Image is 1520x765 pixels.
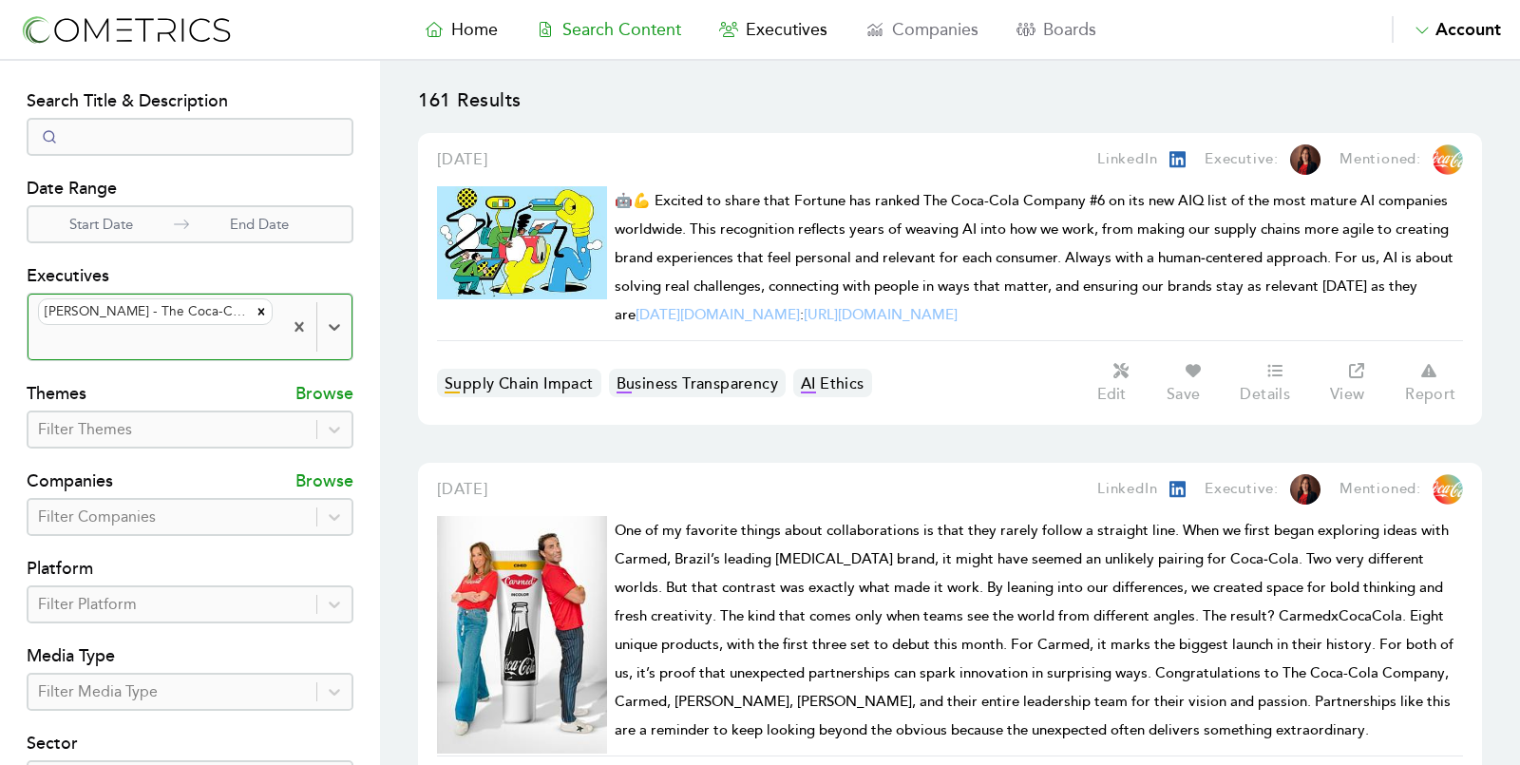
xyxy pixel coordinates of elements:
p: View [1330,385,1365,404]
p: End Date [189,214,330,236]
p: Start Date [28,214,174,236]
p: Browse [295,380,353,411]
a: Boards [997,16,1115,43]
span: Companies [892,19,978,40]
button: Edit [1087,360,1156,406]
img: logo-refresh-RPX2ODFg.svg [19,12,233,48]
img: Cometrics Content Result Image [437,186,607,299]
a: Supply Chain Impact [437,369,601,397]
p: LinkedIn [1097,148,1157,171]
p: Executive: [1205,148,1279,171]
a: Home [406,16,517,43]
p: Save [1167,385,1201,404]
span: One of my favorite things about collaborations is that they rarely follow a straight line. When w... [615,522,1453,739]
div: [PERSON_NAME] - The Coca-Cola Company [39,299,251,324]
a: Business Transparency [609,369,786,397]
div: Remove Beatriz Perez - The Coca-Cola Company [251,299,272,324]
img: Cometrics Content Result Image [437,516,607,754]
a: Companies [846,16,997,43]
h4: Media Type [27,642,353,673]
span: [DATE] [437,480,488,499]
p: Browse [295,468,353,498]
h4: Sector [27,730,353,760]
p: 161 Results [418,87,1482,133]
p: LinkedIn [1097,478,1157,501]
span: 🤖💪 Excited to share that Fortune has ranked The Coca-Cola Company #6 on its new AIQ list of the m... [615,192,1453,324]
h4: Executives [27,262,353,293]
p: Report [1405,385,1455,404]
span: Executives [746,19,827,40]
a: View [1320,360,1395,406]
a: Mentioned: [1320,474,1463,505]
span: Boards [1043,19,1096,40]
a: Details [1230,360,1320,406]
h4: Date Range [27,175,353,205]
a: Mentioned: [1320,144,1463,175]
p: Mentioned: [1339,148,1421,171]
h4: Platform [27,555,353,585]
p: Details [1240,385,1290,404]
button: Account [1392,16,1501,43]
span: [DATE] [437,150,488,169]
h4: Companies [27,468,113,498]
p: Mentioned: [1339,478,1421,501]
input: Search [27,118,353,156]
span: Account [1435,19,1501,40]
a: Search Content [517,16,700,43]
h4: Themes [27,380,86,411]
span: Home [451,19,498,40]
p: Edit [1097,385,1126,404]
a: [DATE][DOMAIN_NAME] [636,306,800,324]
a: AI Ethics [793,369,872,397]
a: [URL][DOMAIN_NAME] [804,306,958,324]
h4: Search Title & Description [27,87,353,118]
a: Executives [700,16,846,43]
span: Search Content [562,19,681,40]
p: Executive: [1205,478,1279,501]
a: [DATE] [437,148,488,171]
a: [DATE] [437,478,488,501]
